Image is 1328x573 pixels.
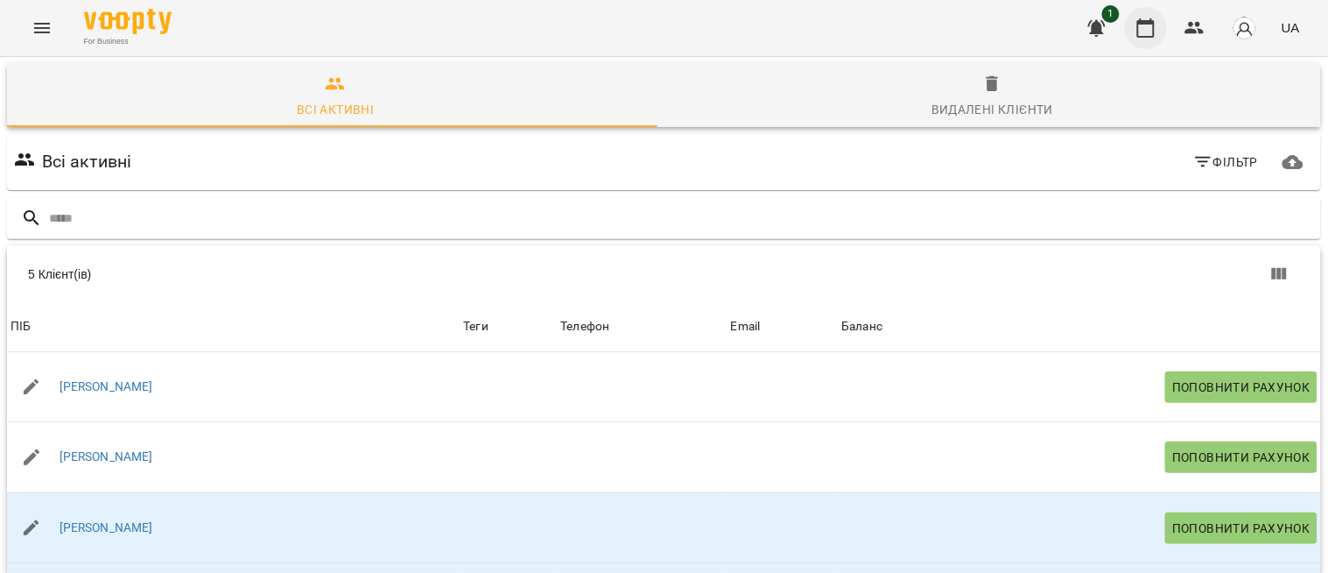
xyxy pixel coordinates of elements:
button: Показати колонки [1258,253,1300,295]
a: [PERSON_NAME] [60,520,153,537]
div: Видалені клієнти [931,99,1053,120]
button: Поповнити рахунок [1165,442,1317,473]
a: [PERSON_NAME] [60,449,153,466]
div: Table Toolbar [7,246,1321,302]
span: Телефон [560,316,723,337]
div: Баланс [842,316,883,337]
button: UA [1275,11,1307,44]
span: ПІБ [11,316,456,337]
span: 1 [1102,5,1120,23]
button: Фільтр [1186,146,1266,178]
span: Поповнити рахунок [1172,377,1310,398]
div: Sort [731,316,761,337]
div: Sort [11,316,31,337]
span: Email [731,316,835,337]
div: Всі активні [297,99,374,120]
span: Поповнити рахунок [1172,447,1310,468]
div: Sort [560,316,609,337]
div: Телефон [560,316,609,337]
div: 5 Клієнт(ів) [28,265,675,283]
span: Поповнити рахунок [1172,518,1310,539]
div: Email [731,316,761,337]
button: Поповнити рахунок [1165,513,1317,544]
span: UA [1282,18,1300,37]
div: ПІБ [11,316,31,337]
div: Sort [842,316,883,337]
span: Фільтр [1193,152,1259,173]
span: For Business [84,36,172,47]
button: Menu [21,7,63,49]
button: Поповнити рахунок [1165,371,1317,403]
h6: Всі активні [42,148,132,175]
a: [PERSON_NAME] [60,378,153,396]
div: Теги [463,316,553,337]
img: avatar_s.png [1233,16,1257,40]
img: Voopty Logo [84,9,172,34]
span: Баланс [842,316,1317,337]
